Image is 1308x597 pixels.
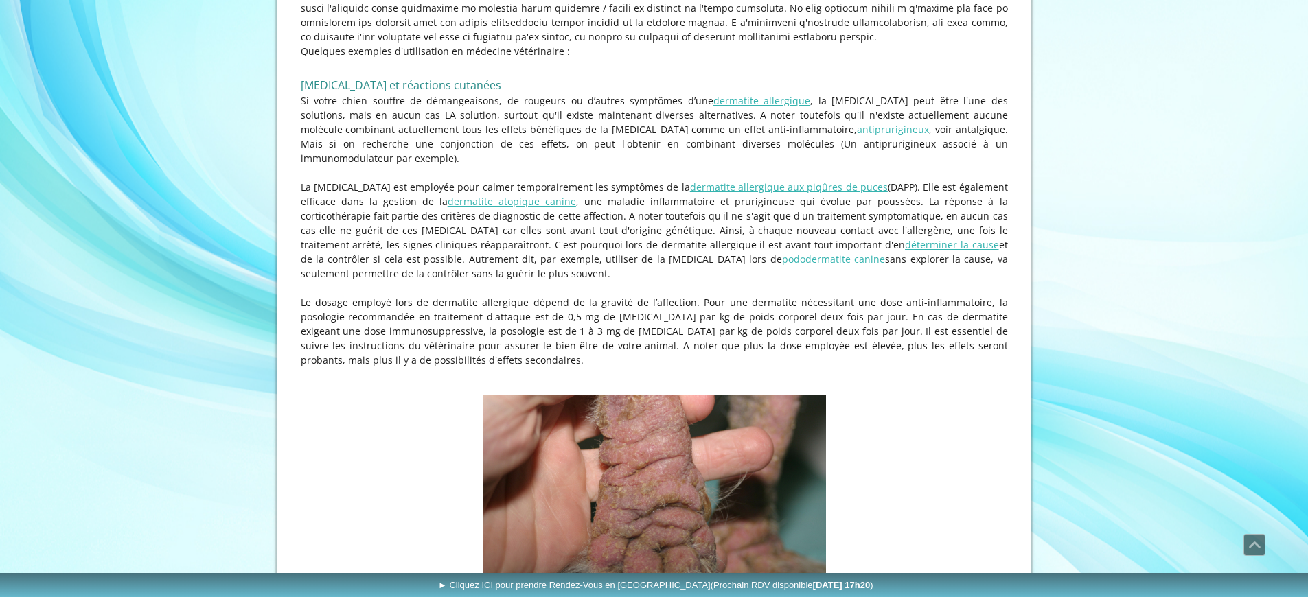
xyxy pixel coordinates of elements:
[690,180,888,194] a: dermatite allergique aux piqûres de puces
[448,195,576,208] a: dermatite atopique canine
[713,94,810,107] a: dermatite allergique
[438,580,873,590] span: ► Cliquez ICI pour prendre Rendez-Vous en [GEOGRAPHIC_DATA]
[301,93,1008,165] p: Si votre chien souffre de démangeaisons, de rougeurs ou d’autres symptômes d’une , la [MEDICAL_DA...
[301,180,1008,281] p: La [MEDICAL_DATA] est employée pour calmer temporairement les symptômes de la (DAPP). Elle est ég...
[711,580,873,590] span: (Prochain RDV disponible )
[301,44,1008,58] p: Quelques exemples d'utilisation en médecine vétérinaire :
[782,253,885,266] a: pododermatite canine
[813,580,871,590] b: [DATE] 17h20
[857,123,929,136] a: antiprurigineux
[1244,535,1265,555] span: Défiler vers le haut
[301,78,501,93] span: [MEDICAL_DATA] et réactions cutanées
[905,238,998,251] a: déterminer la cause
[1243,534,1265,556] a: Défiler vers le haut
[301,295,1008,367] p: Le dosage employé lors de dermatite allergique dépend de la gravité de l’affection. Pour une derm...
